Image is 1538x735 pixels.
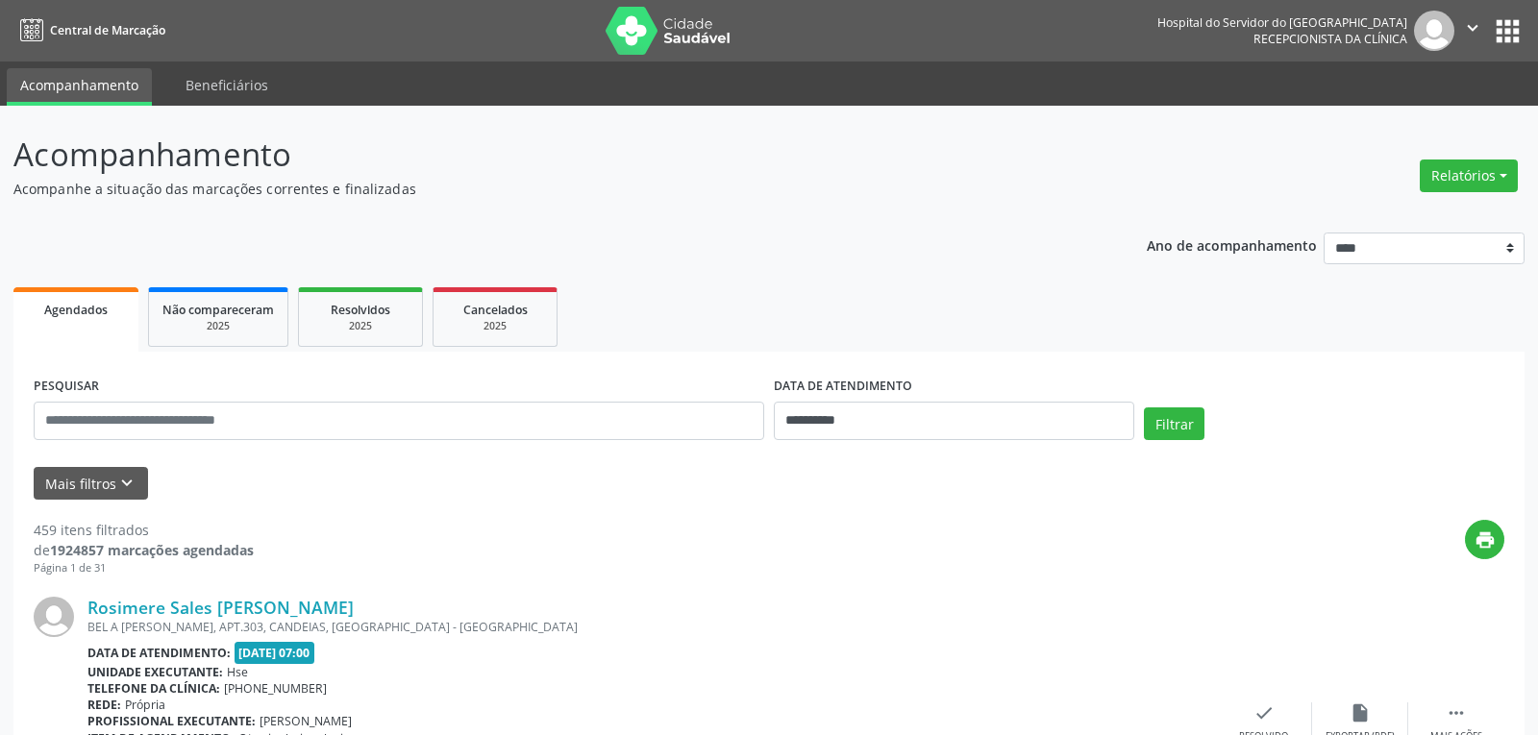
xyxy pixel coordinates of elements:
a: Beneficiários [172,68,282,102]
p: Acompanhe a situação das marcações correntes e finalizadas [13,179,1071,199]
span: Recepcionista da clínica [1253,31,1407,47]
b: Profissional executante: [87,713,256,729]
div: 2025 [162,319,274,333]
i: print [1475,529,1496,551]
button: apps [1491,14,1525,48]
div: 2025 [447,319,543,333]
span: [PERSON_NAME] [260,713,352,729]
div: de [34,540,254,560]
span: [DATE] 07:00 [235,642,315,664]
div: BEL A [PERSON_NAME], APT.303, CANDEIAS, [GEOGRAPHIC_DATA] - [GEOGRAPHIC_DATA] [87,619,1216,635]
label: PESQUISAR [34,372,99,402]
i: check [1253,702,1275,723]
p: Ano de acompanhamento [1147,233,1317,257]
span: Própria [125,697,165,713]
i:  [1446,702,1467,723]
div: 2025 [312,319,409,333]
span: Agendados [44,302,108,318]
img: img [34,597,74,637]
img: img [1414,11,1454,51]
button: print [1465,520,1504,559]
span: [PHONE_NUMBER] [224,680,327,697]
span: Cancelados [463,302,528,318]
button: Filtrar [1144,407,1204,440]
button: Relatórios [1420,159,1518,192]
div: Hospital do Servidor do [GEOGRAPHIC_DATA] [1157,14,1407,31]
span: Hse [227,664,248,680]
span: Não compareceram [162,302,274,318]
button: Mais filtroskeyboard_arrow_down [34,467,148,501]
i: insert_drive_file [1350,702,1371,723]
div: Página 1 de 31 [34,560,254,576]
button:  [1454,11,1491,51]
span: Resolvidos [331,302,390,318]
strong: 1924857 marcações agendadas [50,541,254,559]
a: Rosimere Sales [PERSON_NAME] [87,597,354,618]
i: keyboard_arrow_down [116,473,137,494]
a: Acompanhamento [7,68,152,106]
label: DATA DE ATENDIMENTO [774,372,912,402]
span: Central de Marcação [50,22,165,38]
b: Unidade executante: [87,664,223,680]
i:  [1462,17,1483,38]
div: 459 itens filtrados [34,520,254,540]
a: Central de Marcação [13,14,165,46]
b: Telefone da clínica: [87,680,220,697]
b: Rede: [87,697,121,713]
p: Acompanhamento [13,131,1071,179]
b: Data de atendimento: [87,645,231,661]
